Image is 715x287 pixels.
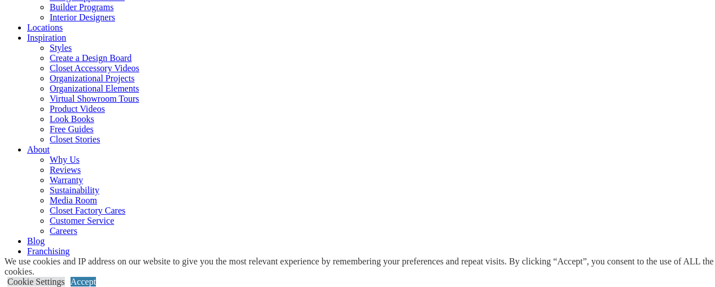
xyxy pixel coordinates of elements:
[50,114,94,124] a: Look Books
[50,104,105,114] a: Product Videos
[27,246,70,256] a: Franchising
[50,73,134,83] a: Organizational Projects
[50,94,139,103] a: Virtual Showroom Tours
[27,236,45,246] a: Blog
[50,124,94,134] a: Free Guides
[50,12,115,22] a: Interior Designers
[50,195,97,205] a: Media Room
[50,175,83,185] a: Warranty
[27,33,66,42] a: Inspiration
[50,165,81,175] a: Reviews
[50,226,77,236] a: Careers
[50,53,131,63] a: Create a Design Board
[7,277,65,286] a: Cookie Settings
[27,145,50,154] a: About
[50,185,99,195] a: Sustainability
[50,63,139,73] a: Closet Accessory Videos
[27,23,63,32] a: Locations
[50,2,113,12] a: Builder Programs
[50,216,114,225] a: Customer Service
[50,134,100,144] a: Closet Stories
[50,84,139,93] a: Organizational Elements
[5,256,715,277] div: We use cookies and IP address on our website to give you the most relevant experience by remember...
[71,277,96,286] a: Accept
[50,155,80,164] a: Why Us
[50,206,125,215] a: Closet Factory Cares
[50,43,72,53] a: Styles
